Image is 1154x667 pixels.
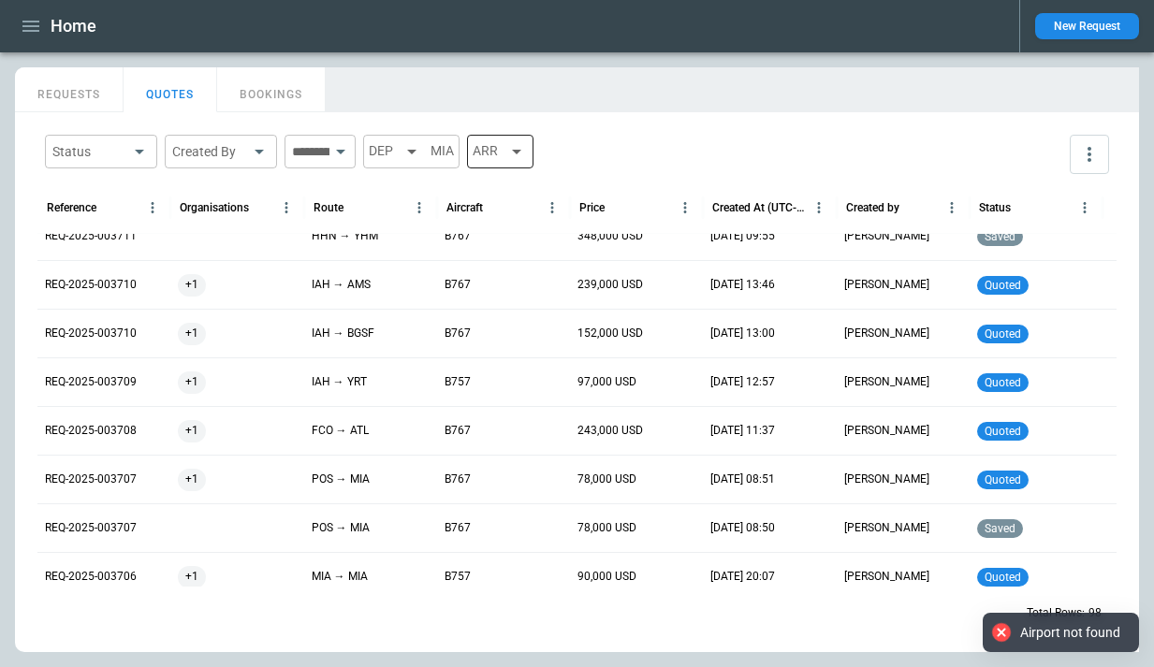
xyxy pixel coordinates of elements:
span: quoted [981,571,1025,584]
p: B767 [445,423,471,439]
button: Reference column menu [139,195,166,221]
div: Reference [47,201,96,214]
p: B767 [445,326,471,341]
button: BOOKINGS [217,67,326,112]
p: [PERSON_NAME] [844,326,929,341]
p: [PERSON_NAME] [844,423,929,439]
div: ARR [467,135,533,168]
div: Status [52,142,127,161]
p: FCO → ATL [312,423,369,439]
p: 98 [1088,605,1102,621]
p: MIA → MIA [312,569,368,585]
span: quoted [981,473,1025,486]
p: 90,000 USD [577,569,636,585]
div: Airport not found [1020,624,1120,641]
p: REQ-2025-003708 [45,423,137,439]
div: Route [314,201,343,214]
span: +1 [178,310,206,357]
p: REQ-2025-003710 [45,326,137,341]
p: 06/09/2025 08:51 [710,471,775,487]
p: 243,000 USD [577,423,643,439]
div: Created by [846,201,899,214]
div: Created By [172,142,247,161]
p: REQ-2025-003710 [45,277,137,293]
span: +1 [178,407,206,455]
p: 152,000 USD [577,326,643,341]
p: 06/09/2025 08:50 [710,520,775,536]
button: Created At (UTC-04:00) column menu [806,195,832,221]
span: quoted [981,425,1025,438]
p: REQ-2025-003707 [45,520,137,536]
h1: Home [51,15,96,37]
span: saved [981,522,1019,535]
span: +1 [178,553,206,601]
p: 348,000 USD [577,228,643,244]
button: Created by column menu [939,195,965,221]
span: quoted [981,327,1025,341]
p: B767 [445,471,471,487]
button: New Request [1035,13,1139,39]
p: 07/09/2025 13:00 [710,326,775,341]
p: IAH → BGSF [312,326,374,341]
p: 97,000 USD [577,374,636,390]
p: IAH → AMS [312,277,371,293]
button: Route column menu [406,195,432,221]
span: +1 [178,358,206,406]
p: [PERSON_NAME] [844,520,929,536]
p: REQ-2025-003711 [45,228,137,244]
p: [PERSON_NAME] [844,471,929,487]
p: B757 [445,569,471,585]
p: B767 [445,520,471,536]
p: 239,000 USD [577,277,643,293]
button: REQUESTS [15,67,124,112]
p: 78,000 USD [577,471,636,487]
div: Price [579,201,605,214]
p: 07/09/2025 12:57 [710,374,775,390]
p: HHN → YHM [312,228,378,244]
button: Price column menu [672,195,698,221]
p: Total Rows: [1027,605,1085,621]
p: POS → MIA [312,520,370,536]
div: Organisations [180,201,249,214]
div: DEP [363,135,460,168]
span: +1 [178,456,206,503]
p: 78,000 USD [577,520,636,536]
p: B757 [445,374,471,390]
button: Aircraft column menu [539,195,565,221]
p: POS → MIA [312,471,370,487]
button: Organisations column menu [273,195,299,221]
span: quoted [981,279,1025,292]
p: 07/09/2025 11:37 [710,423,775,439]
p: REQ-2025-003706 [45,569,137,585]
p: REQ-2025-003709 [45,374,137,390]
p: 07/09/2025 13:46 [710,277,775,293]
span: saved [981,230,1019,243]
p: [PERSON_NAME] [844,277,929,293]
p: [PERSON_NAME] [844,228,929,244]
p: [PERSON_NAME] [844,374,929,390]
p: B767 [445,277,471,293]
button: QUOTES [124,67,217,112]
p: IAH → YRT [312,374,367,390]
p: 05/09/2025 20:07 [710,569,775,585]
div: Status [979,201,1011,214]
p: [PERSON_NAME] [844,569,929,585]
span: quoted [981,376,1025,389]
button: Status column menu [1072,195,1098,221]
div: Aircraft [446,201,483,214]
div: Created At (UTC-04:00) [712,201,805,214]
span: +1 [178,261,206,309]
p: REQ-2025-003707 [45,471,137,487]
div: MIA [431,143,454,159]
p: 08/09/2025 09:55 [710,228,775,244]
p: B767 [445,228,471,244]
button: more [1070,135,1109,174]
